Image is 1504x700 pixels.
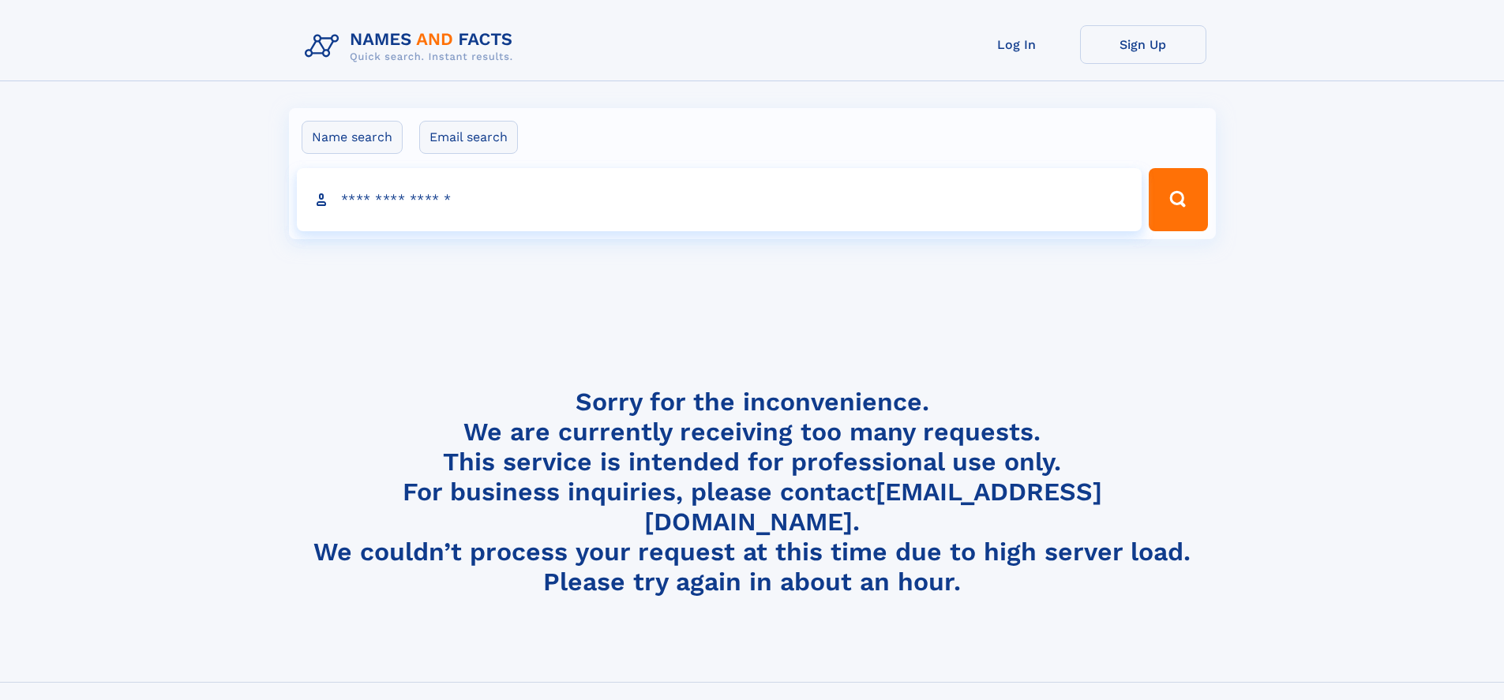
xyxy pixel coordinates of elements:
[302,121,403,154] label: Name search
[1080,25,1206,64] a: Sign Up
[297,168,1142,231] input: search input
[954,25,1080,64] a: Log In
[1149,168,1207,231] button: Search Button
[298,387,1206,597] h4: Sorry for the inconvenience. We are currently receiving too many requests. This service is intend...
[644,477,1102,537] a: [EMAIL_ADDRESS][DOMAIN_NAME]
[298,25,526,68] img: Logo Names and Facts
[419,121,518,154] label: Email search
